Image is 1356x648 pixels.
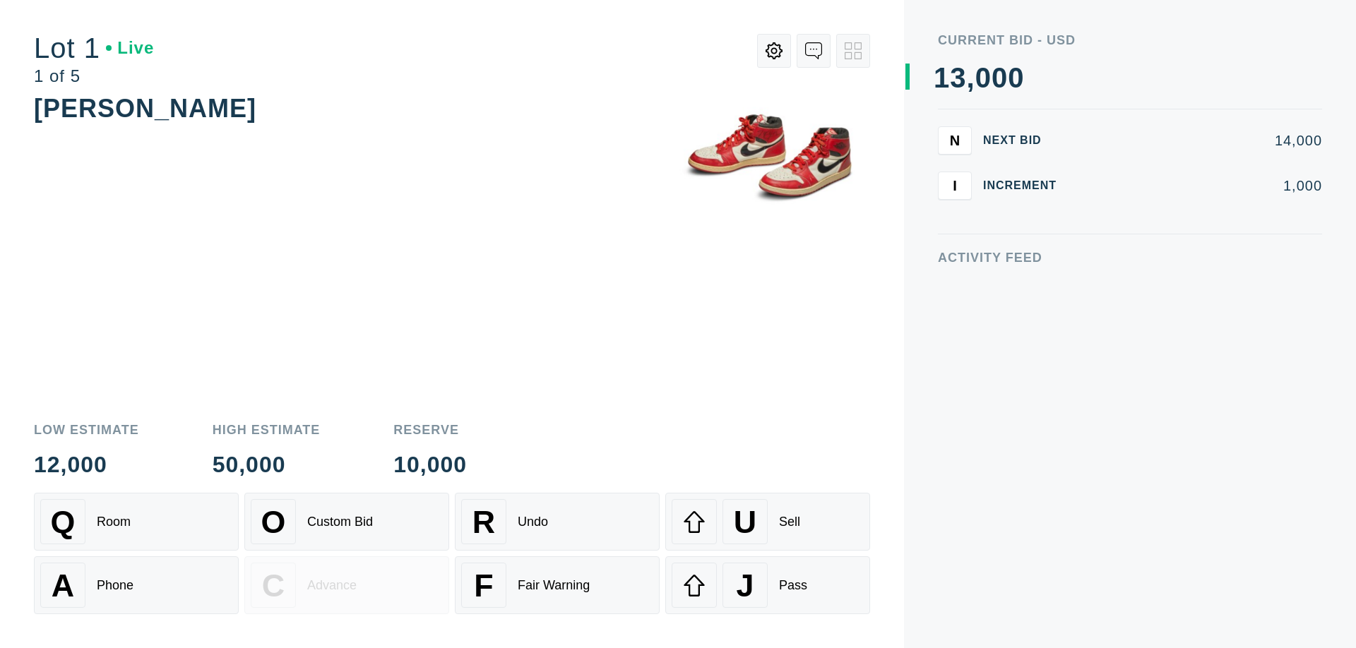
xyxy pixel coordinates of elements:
[472,504,495,540] span: R
[213,453,321,476] div: 50,000
[983,180,1068,191] div: Increment
[734,504,756,540] span: U
[779,578,807,593] div: Pass
[213,424,321,436] div: High Estimate
[938,34,1322,47] div: Current Bid - USD
[779,515,800,529] div: Sell
[455,493,660,551] button: RUndo
[736,568,754,604] span: J
[1008,64,1024,92] div: 0
[967,64,975,346] div: ,
[34,424,139,436] div: Low Estimate
[665,556,870,614] button: JPass
[1079,179,1322,193] div: 1,000
[262,568,285,604] span: C
[34,34,154,62] div: Lot 1
[244,493,449,551] button: OCustom Bid
[34,94,256,123] div: [PERSON_NAME]
[307,578,357,593] div: Advance
[307,515,373,529] div: Custom Bid
[51,504,76,540] span: Q
[950,64,966,92] div: 3
[97,515,131,529] div: Room
[52,568,74,604] span: A
[975,64,992,92] div: 0
[938,126,972,155] button: N
[953,177,957,193] span: I
[950,132,960,148] span: N
[97,578,133,593] div: Phone
[518,578,590,593] div: Fair Warning
[261,504,286,540] span: O
[34,493,239,551] button: QRoom
[1079,133,1322,148] div: 14,000
[393,424,467,436] div: Reserve
[474,568,493,604] span: F
[34,453,139,476] div: 12,000
[244,556,449,614] button: CAdvance
[393,453,467,476] div: 10,000
[455,556,660,614] button: FFair Warning
[938,251,1322,264] div: Activity Feed
[34,68,154,85] div: 1 of 5
[34,556,239,614] button: APhone
[106,40,154,56] div: Live
[992,64,1008,92] div: 0
[518,515,548,529] div: Undo
[983,135,1068,146] div: Next Bid
[934,64,950,92] div: 1
[938,172,972,200] button: I
[665,493,870,551] button: USell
